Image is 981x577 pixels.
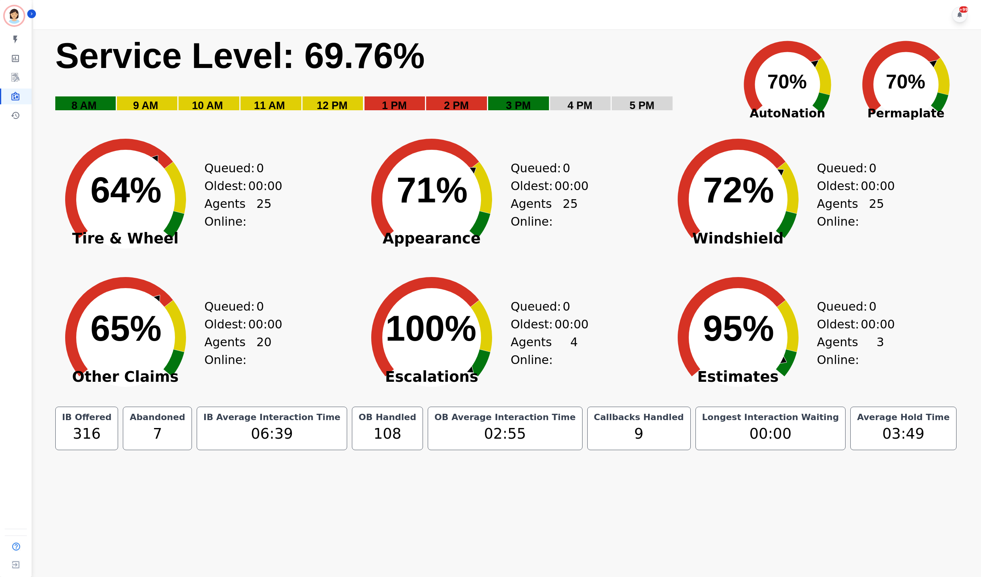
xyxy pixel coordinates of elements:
div: Callbacks Handled [592,412,686,423]
span: 00:00 [554,315,588,333]
span: 4 [570,333,578,369]
text: 11 AM [254,100,285,111]
span: 0 [563,159,570,177]
text: 10 AM [192,100,223,111]
text: 5 PM [630,100,654,111]
text: 70% [886,71,925,93]
div: Abandoned [128,412,186,423]
span: 00:00 [554,177,588,195]
img: Bordered avatar [5,6,24,25]
span: 00:00 [861,177,895,195]
span: Estimates [659,373,817,381]
span: Appearance [353,235,511,243]
div: Agents Online: [511,333,578,369]
text: 64% [90,170,162,210]
text: 12 PM [317,100,348,111]
text: 71% [397,170,468,210]
div: 02:55 [433,423,577,445]
span: Other Claims [47,373,205,381]
div: IB Offered [60,412,113,423]
div: IB Average Interaction Time [202,412,342,423]
div: Agents Online: [205,195,272,230]
text: 95% [703,309,774,348]
text: Service Level: 69.76% [55,36,425,75]
text: 3 PM [506,100,531,111]
div: Oldest: [205,177,264,195]
span: 00:00 [861,315,895,333]
text: 2 PM [444,100,469,111]
div: Average Hold Time [855,412,951,423]
span: 00:00 [248,315,282,333]
text: 1 PM [382,100,407,111]
div: Oldest: [817,177,876,195]
div: Agents Online: [817,195,884,230]
div: Queued: [817,159,876,177]
div: OB Handled [357,412,418,423]
span: 20 [256,333,271,369]
text: 65% [90,309,162,348]
div: Agents Online: [205,333,272,369]
text: 100% [385,309,476,348]
text: 72% [703,170,774,210]
div: 7 [128,423,186,445]
span: 0 [869,298,876,315]
span: Windshield [659,235,817,243]
div: 00:00 [701,423,841,445]
div: Oldest: [511,177,570,195]
svg: Service Level: 0% [54,34,724,123]
div: 03:49 [855,423,951,445]
span: 0 [256,298,264,315]
span: 0 [256,159,264,177]
div: Oldest: [817,315,876,333]
span: Escalations [353,373,511,381]
div: Queued: [817,298,876,315]
text: 70% [767,71,807,93]
span: Permaplate [847,104,965,122]
div: Oldest: [205,315,264,333]
div: Oldest: [511,315,570,333]
div: Queued: [205,159,264,177]
span: AutoNation [728,104,847,122]
div: Queued: [511,298,570,315]
div: 316 [60,423,113,445]
text: 8 AM [71,100,97,111]
div: 9 [592,423,686,445]
span: 0 [869,159,876,177]
text: 9 AM [133,100,158,111]
div: Queued: [511,159,570,177]
span: 0 [563,298,570,315]
span: 25 [869,195,884,230]
span: 3 [876,333,884,369]
text: 4 PM [568,100,592,111]
div: Agents Online: [511,195,578,230]
div: 108 [357,423,418,445]
div: Agents Online: [817,333,884,369]
div: Queued: [205,298,264,315]
div: +99 [959,6,968,13]
span: 00:00 [248,177,282,195]
div: OB Average Interaction Time [433,412,577,423]
span: Tire & Wheel [47,235,205,243]
div: Longest Interaction Waiting [701,412,841,423]
span: 25 [563,195,578,230]
span: 25 [256,195,271,230]
div: 06:39 [202,423,342,445]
